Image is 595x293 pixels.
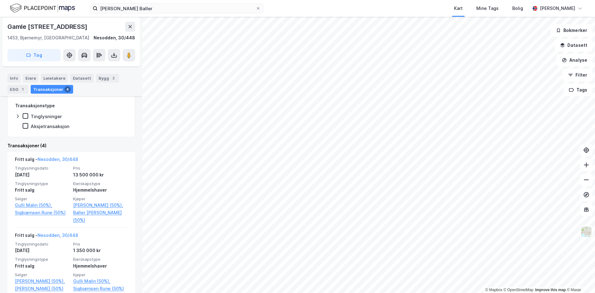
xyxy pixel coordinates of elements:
[15,171,69,179] div: [DATE]
[15,186,69,194] div: Fritt salg
[15,262,69,270] div: Fritt salg
[73,285,128,292] a: Sigbjørnsen Rune (50%)
[15,202,69,209] a: Gulli Malin (50%),
[15,102,55,109] div: Transaksjonstype
[73,277,128,285] a: Gulli Malin (50%),
[10,3,75,14] img: logo.f888ab2527a4732fd821a326f86c7f29.svg
[20,86,26,92] div: 1
[96,74,119,82] div: Bygg
[15,209,69,216] a: Sigbjørnsen Rune (50%)
[73,202,128,209] a: [PERSON_NAME] (50%),
[7,34,89,42] div: 1453, Bjørnemyr, [GEOGRAPHIC_DATA]
[73,186,128,194] div: Hjemmelshaver
[73,196,128,202] span: Kjøper
[110,75,117,81] div: 2
[15,257,69,262] span: Tinglysningstype
[23,74,38,82] div: Eiere
[557,54,593,66] button: Analyse
[31,85,73,94] div: Transaksjoner
[15,166,69,171] span: Tinglysningsdato
[73,171,128,179] div: 13 500 000 kr
[15,247,69,254] div: [DATE]
[15,242,69,247] span: Tinglysningsdato
[15,196,69,202] span: Selger
[15,181,69,186] span: Tinglysningstype
[564,263,595,293] iframe: Chat Widget
[73,262,128,270] div: Hjemmelshaver
[73,247,128,254] div: 1 350 000 kr
[476,5,499,12] div: Mine Tags
[98,4,256,13] input: Søk på adresse, matrikkel, gårdeiere, leietakere eller personer
[7,142,135,149] div: Transaksjoner (4)
[31,123,69,129] div: Aksjetransaksjon
[512,5,523,12] div: Bolig
[563,69,593,81] button: Filter
[580,226,592,238] img: Z
[73,209,128,224] a: Baller [PERSON_NAME] (50%)
[73,181,128,186] span: Eierskapstype
[485,288,502,292] a: Mapbox
[64,86,71,92] div: 4
[540,5,575,12] div: [PERSON_NAME]
[7,22,89,32] div: Gamle [STREET_ADDRESS]
[15,277,69,285] a: [PERSON_NAME] (50%),
[73,257,128,262] span: Eierskapstype
[15,285,69,292] a: [PERSON_NAME] (50%)
[70,74,94,82] div: Datasett
[454,5,463,12] div: Kart
[555,39,593,51] button: Datasett
[94,34,135,42] div: Nesodden, 30/448
[564,263,595,293] div: Kontrollprogram for chat
[15,232,78,242] div: Fritt salg -
[41,74,68,82] div: Leietakere
[535,288,566,292] a: Improve this map
[564,84,593,96] button: Tags
[504,288,534,292] a: OpenStreetMap
[73,242,128,247] span: Pris
[37,233,78,238] a: Nesodden, 30/448
[551,24,593,37] button: Bokmerker
[15,272,69,277] span: Selger
[15,156,78,166] div: Fritt salg -
[7,85,28,94] div: ESG
[73,272,128,277] span: Kjøper
[73,166,128,171] span: Pris
[7,49,61,61] button: Tag
[31,113,62,119] div: Tinglysninger
[37,157,78,162] a: Nesodden, 30/448
[7,74,20,82] div: Info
